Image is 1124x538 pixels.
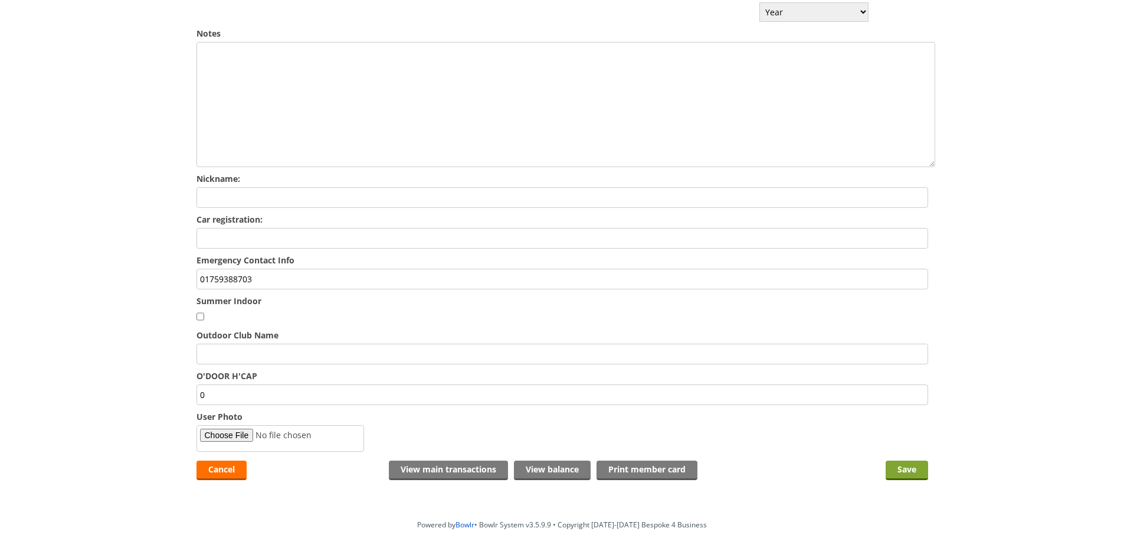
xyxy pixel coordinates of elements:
[196,28,928,39] label: Notes
[196,330,928,341] label: Outdoor Club Name
[886,461,928,480] input: Save
[196,214,928,225] label: Car registration:
[196,295,928,307] label: Summer Indoor
[514,461,591,480] a: View balance
[196,461,247,480] a: Cancel
[389,461,508,480] a: View main transactions
[196,370,928,382] label: O'DOOR H'CAP
[417,520,707,530] span: Powered by • Bowlr System v3.5.9.9 • Copyright [DATE]-[DATE] Bespoke 4 Business
[597,461,697,480] a: Print member card
[196,255,928,266] label: Emergency Contact Info
[456,520,474,530] a: Bowlr
[196,411,928,422] label: User Photo
[196,173,928,184] label: Nickname:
